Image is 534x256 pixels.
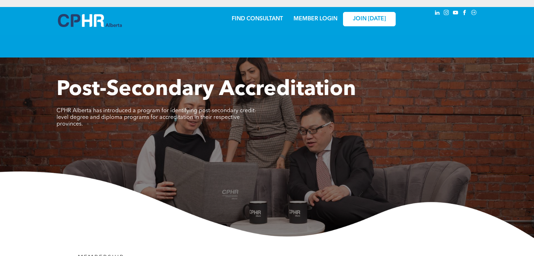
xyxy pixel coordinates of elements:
[443,9,450,18] a: instagram
[452,9,460,18] a: youtube
[58,14,122,27] img: A blue and white logo for cp alberta
[294,16,337,22] a: MEMBER LOGIN
[434,9,441,18] a: linkedin
[470,9,478,18] a: Social network
[232,16,283,22] a: FIND CONSULTANT
[461,9,469,18] a: facebook
[353,16,386,22] span: JOIN [DATE]
[343,12,396,26] a: JOIN [DATE]
[57,108,256,127] span: CPHR Alberta has introduced a program for identifying post-secondary credit-level degree and dipl...
[57,79,356,100] span: Post-Secondary Accreditation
